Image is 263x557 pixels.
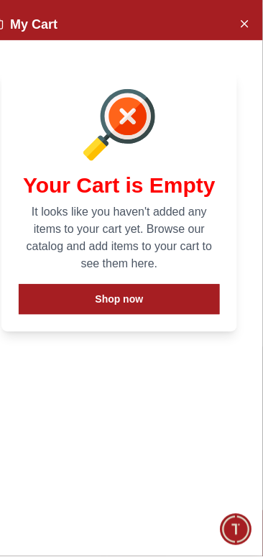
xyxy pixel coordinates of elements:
div: Chat Widget [221,515,252,546]
button: Close Account [233,11,256,34]
p: It looks like you haven't added any items to your cart yet. Browse our catalog and add items to y... [19,204,220,273]
h1: Your Cart is Empty [19,172,220,198]
button: Shop now [19,285,220,315]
